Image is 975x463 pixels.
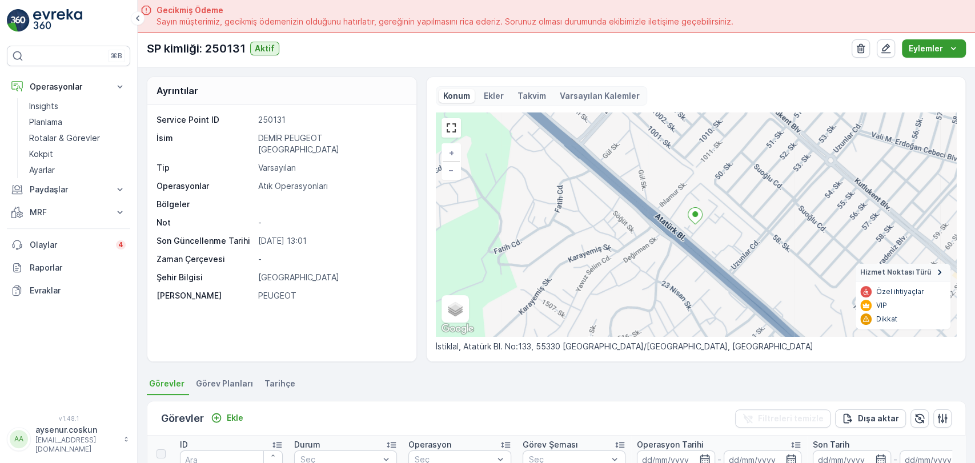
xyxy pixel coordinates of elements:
[30,81,107,92] p: Operasyonlar
[7,424,130,454] button: AAaysenur.coskun[EMAIL_ADDRESS][DOMAIN_NAME]
[25,162,130,178] a: Ayarlar
[7,178,130,201] button: Paydaşlar
[227,412,243,424] p: Ekle
[876,287,924,296] p: Özel ihtiyaçlar
[439,321,476,336] img: Google
[157,84,198,98] p: Ayrıntılar
[30,184,107,195] p: Paydaşlar
[439,321,476,336] a: Bu bölgeyi Google Haritalar'da açın (yeni pencerede açılır)
[255,43,275,54] p: Aktif
[33,9,82,32] img: logo_light-DOdMpM7g.png
[856,264,950,281] summary: Hizmet Noktası Türü
[196,378,253,389] span: Görev Planları
[29,100,58,112] p: Insights
[157,132,254,155] p: İsim
[758,413,824,424] p: Filtreleri temizle
[157,180,254,192] p: Operasyonlar
[25,146,130,162] a: Kokpit
[157,290,254,301] p: [PERSON_NAME]
[147,40,246,57] p: SP kimliği: 250131
[258,217,404,228] p: -
[29,116,62,128] p: Planlama
[157,235,254,247] p: Son Güncellenme Tarihi
[443,162,460,179] a: Uzaklaştır
[157,114,254,126] p: Service Point ID
[30,262,126,273] p: Raporlar
[7,201,130,224] button: MRF
[258,162,404,174] p: Varsayılan
[258,253,404,265] p: -
[157,162,254,174] p: Tip
[29,132,100,144] p: Rotalar & Görevler
[408,439,451,450] p: Operasyon
[523,439,578,450] p: Görev Şeması
[157,5,733,16] span: Gecikmiş Ödeme
[250,42,279,55] button: Aktif
[118,240,123,249] p: 4
[25,114,130,130] a: Planlama
[449,148,454,158] span: +
[902,39,966,58] button: Eylemler
[735,409,830,428] button: Filtreleri temizle
[35,436,118,454] p: [EMAIL_ADDRESS][DOMAIN_NAME]
[157,16,733,27] span: Sayın müşterimiz, gecikmiş ödemenizin olduğunu hatırlatır, gereğinin yapılmasını rica ederiz. Sor...
[149,378,184,389] span: Görevler
[258,114,404,126] p: 250131
[157,217,254,228] p: Not
[30,285,126,296] p: Evraklar
[813,439,849,450] p: Son Tarih
[7,9,30,32] img: logo
[30,239,109,251] p: Olaylar
[25,98,130,114] a: Insights
[443,119,460,136] a: View Fullscreen
[443,144,460,162] a: Yakınlaştır
[258,132,404,155] p: DEMİR PEUGEOT [GEOGRAPHIC_DATA]
[835,409,906,428] button: Dışa aktar
[206,411,248,425] button: Ekle
[7,75,130,98] button: Operasyonlar
[157,199,254,210] p: Bölgeler
[30,207,107,218] p: MRF
[443,296,468,321] a: Layers
[909,43,943,54] p: Eylemler
[876,301,887,310] p: VIP
[7,233,130,256] a: Olaylar4
[517,90,546,102] p: Takvim
[180,439,188,450] p: ID
[436,341,956,352] p: İstiklal, Atatürk Bl. No:133, 55330 [GEOGRAPHIC_DATA]/[GEOGRAPHIC_DATA], [GEOGRAPHIC_DATA]
[7,256,130,279] a: Raporlar
[858,413,899,424] p: Dışa aktar
[448,165,454,175] span: −
[161,410,204,426] p: Görevler
[484,90,504,102] p: Ekler
[258,290,404,301] p: PEUGEOT
[258,235,404,247] p: [DATE] 13:01
[443,90,470,102] p: Konum
[876,315,897,324] p: Dikkat
[258,272,404,283] p: [GEOGRAPHIC_DATA]
[264,378,295,389] span: Tarihçe
[25,130,130,146] a: Rotalar & Görevler
[258,180,404,192] p: Atık Operasyonları
[157,253,254,265] p: Zaman Çerçevesi
[29,164,55,176] p: Ayarlar
[860,268,931,277] span: Hizmet Noktası Türü
[7,279,130,302] a: Evraklar
[294,439,320,450] p: Durum
[111,51,122,61] p: ⌘B
[10,430,28,448] div: AA
[157,272,254,283] p: Şehir Bilgisi
[560,90,640,102] p: Varsayılan Kalemler
[35,424,118,436] p: aysenur.coskun
[29,148,53,160] p: Kokpit
[637,439,704,450] p: Operasyon Tarihi
[7,415,130,422] span: v 1.48.1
